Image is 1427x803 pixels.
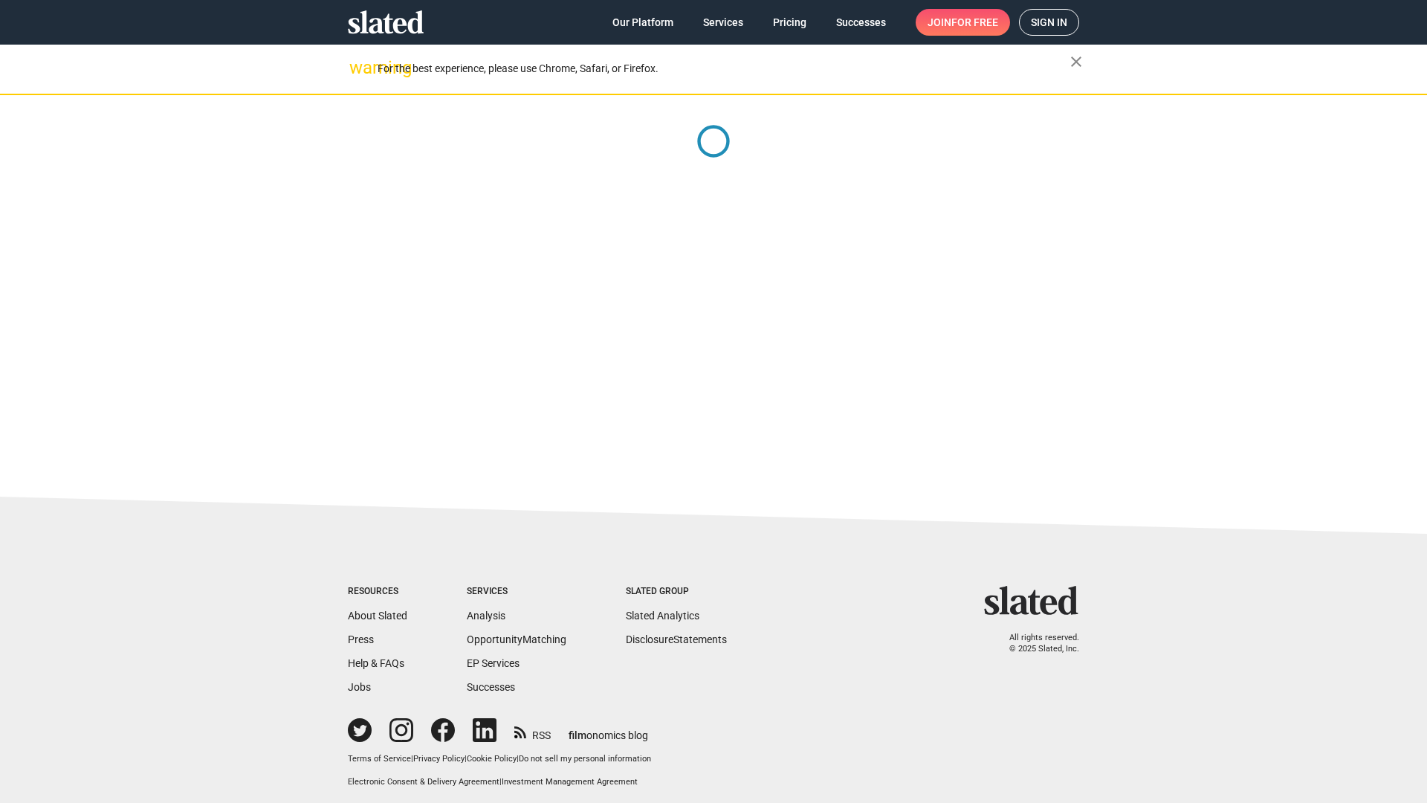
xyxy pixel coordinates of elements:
[626,586,727,598] div: Slated Group
[1019,9,1079,36] a: Sign in
[1031,10,1067,35] span: Sign in
[519,754,651,765] button: Do not sell my personal information
[467,633,566,645] a: OpportunityMatching
[916,9,1010,36] a: Joinfor free
[601,9,685,36] a: Our Platform
[703,9,743,36] span: Services
[626,610,699,622] a: Slated Analytics
[994,633,1079,654] p: All rights reserved. © 2025 Slated, Inc.
[413,754,465,764] a: Privacy Policy
[467,586,566,598] div: Services
[467,610,505,622] a: Analysis
[951,9,998,36] span: for free
[761,9,818,36] a: Pricing
[465,754,467,764] span: |
[378,59,1070,79] div: For the best experience, please use Chrome, Safari, or Firefox.
[517,754,519,764] span: |
[411,754,413,764] span: |
[348,777,499,787] a: Electronic Consent & Delivery Agreement
[348,754,411,764] a: Terms of Service
[824,9,898,36] a: Successes
[836,9,886,36] span: Successes
[348,657,404,669] a: Help & FAQs
[467,657,520,669] a: EP Services
[348,633,374,645] a: Press
[612,9,673,36] span: Our Platform
[348,681,371,693] a: Jobs
[514,720,551,743] a: RSS
[349,59,367,77] mat-icon: warning
[569,717,648,743] a: filmonomics blog
[773,9,806,36] span: Pricing
[691,9,755,36] a: Services
[499,777,502,787] span: |
[348,610,407,622] a: About Slated
[348,586,407,598] div: Resources
[467,754,517,764] a: Cookie Policy
[467,681,515,693] a: Successes
[1067,53,1085,71] mat-icon: close
[626,633,727,645] a: DisclosureStatements
[928,9,998,36] span: Join
[502,777,638,787] a: Investment Management Agreement
[569,729,586,741] span: film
